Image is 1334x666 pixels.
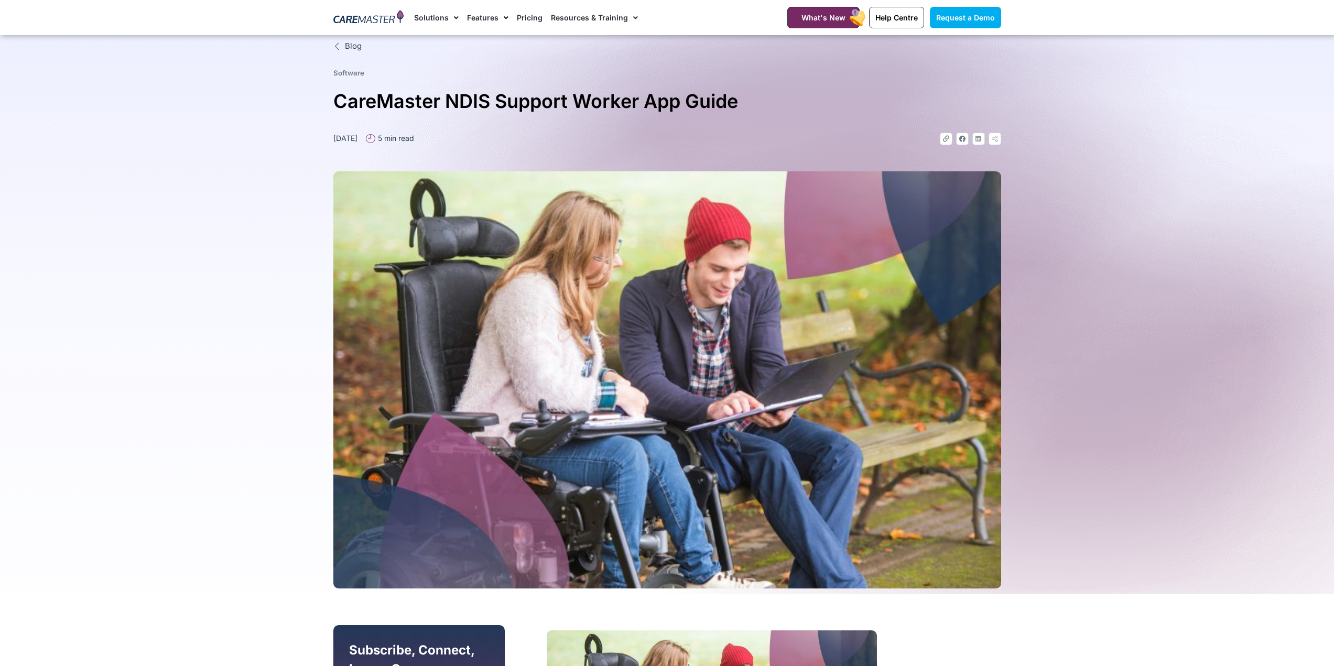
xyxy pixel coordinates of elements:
[333,134,357,143] time: [DATE]
[801,13,845,22] span: What's New
[787,7,860,28] a: What's New
[333,69,364,77] a: Software
[930,7,1001,28] a: Request a Demo
[333,10,404,26] img: CareMaster Logo
[875,13,918,22] span: Help Centre
[936,13,995,22] span: Request a Demo
[333,40,1001,52] a: Blog
[342,40,362,52] span: Blog
[333,171,1001,588] img: A provider and participant on a bench reviewing a document together.
[375,133,414,144] span: 5 min read
[333,86,1001,117] h1: CareMaster NDIS Support Worker App Guide
[869,7,924,28] a: Help Centre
